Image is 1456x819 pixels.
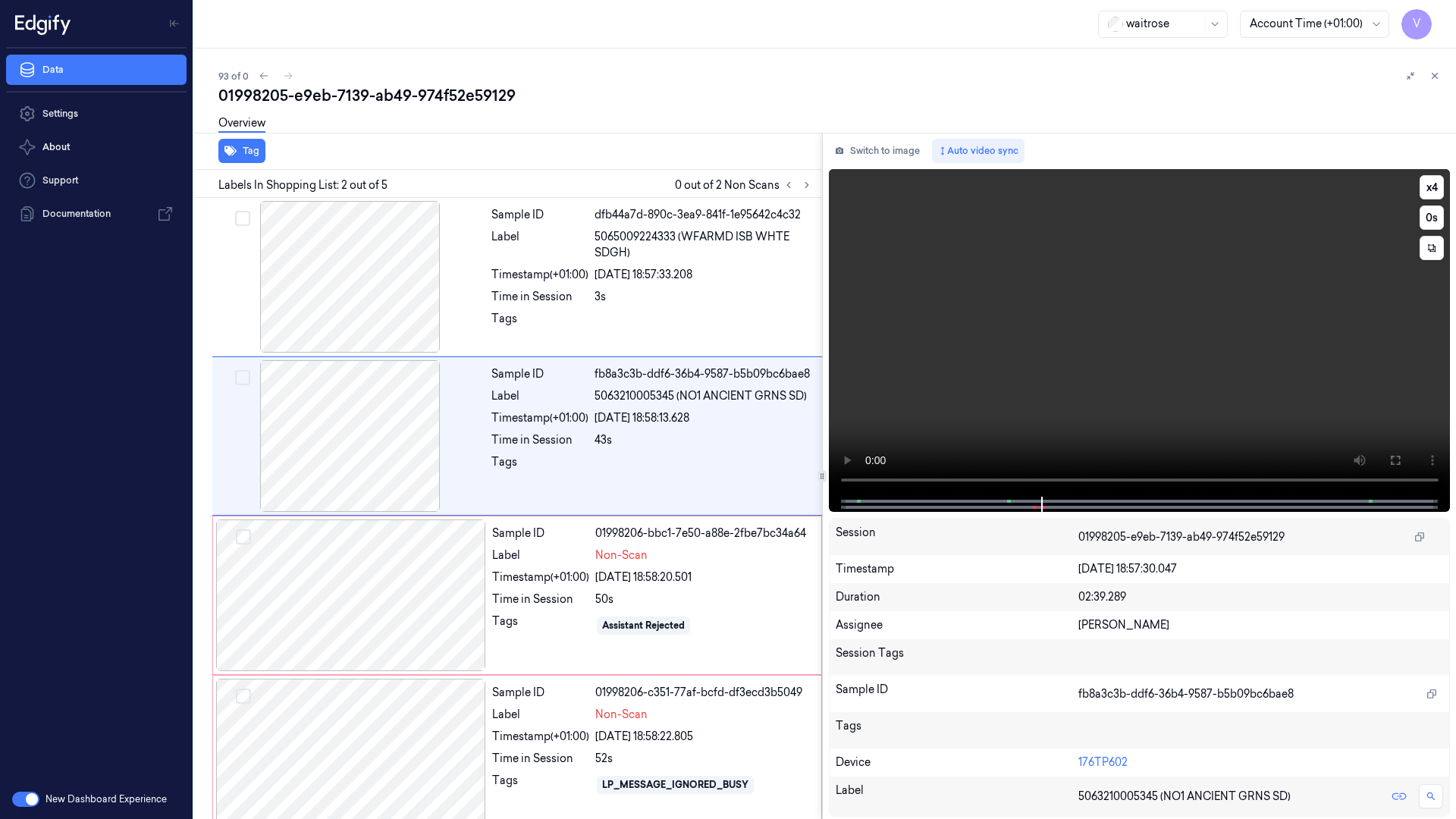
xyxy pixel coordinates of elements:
[491,454,588,479] div: Tags
[595,526,812,541] div: 01998206-bbc1-7e50-a88e-2fbe7bc34a64
[492,526,589,541] div: Sample ID
[218,115,265,133] a: Overview
[1420,175,1444,199] button: x4
[492,685,589,701] div: Sample ID
[1078,755,1443,770] div: 176TP602
[595,432,813,448] div: 43s
[491,366,588,382] div: Sample ID
[836,617,1079,633] div: Assignee
[218,70,249,83] span: 93 of 0
[595,685,812,701] div: 01998206-c351-77af-bcfd-df3ecd3b5049
[492,570,589,585] div: Timestamp (+01:00)
[218,177,388,193] span: Labels In Shopping List: 2 out of 5
[492,707,589,723] div: Label
[491,289,588,305] div: Time in Session
[932,139,1025,163] button: Auto video sync
[836,682,1079,706] div: Sample ID
[492,751,589,767] div: Time in Session
[829,139,926,163] button: Switch to image
[1078,529,1285,545] span: 01998205-e9eb-7139-ab49-974f52e59129
[218,85,1444,106] div: 01998205-e9eb-7139-ab49-974f52e59129
[235,211,250,226] button: Select row
[836,561,1079,577] div: Timestamp
[491,410,588,426] div: Timestamp (+01:00)
[162,11,187,36] button: Toggle Navigation
[492,591,589,607] div: Time in Session
[236,689,251,704] button: Select row
[236,529,251,544] button: Select row
[595,229,813,261] span: 5065009224333 (WFARMD ISB WHTE SDGH)
[6,55,187,85] a: Data
[836,718,1079,742] div: Tags
[218,139,265,163] button: Tag
[595,707,648,723] span: Non-Scan
[6,165,187,196] a: Support
[595,366,813,382] div: fb8a3c3b-ddf6-36b4-9587-b5b09bc6bae8
[492,773,589,797] div: Tags
[836,645,1079,670] div: Session Tags
[6,199,187,229] a: Documentation
[6,132,187,162] button: About
[6,99,187,129] a: Settings
[595,548,648,563] span: Non-Scan
[1078,589,1443,605] div: 02:39.289
[836,589,1079,605] div: Duration
[491,207,588,223] div: Sample ID
[1420,206,1444,230] button: 0s
[595,289,813,305] div: 3s
[1078,617,1443,633] div: [PERSON_NAME]
[675,176,816,194] span: 0 out of 2 Non Scans
[602,619,685,632] div: Assistant Rejected
[491,432,588,448] div: Time in Session
[491,311,588,335] div: Tags
[491,229,588,261] div: Label
[595,207,813,223] div: dfb44a7d-890c-3ea9-841f-1e95642c4c32
[235,370,250,385] button: Select row
[836,525,1079,549] div: Session
[595,751,812,767] div: 52s
[491,388,588,404] div: Label
[1078,561,1443,577] div: [DATE] 18:57:30.047
[1078,789,1291,805] span: 5063210005345 (NO1 ANCIENT GRNS SD)
[595,267,813,283] div: [DATE] 18:57:33.208
[1401,9,1432,39] button: V
[492,613,589,638] div: Tags
[492,548,589,563] div: Label
[491,267,588,283] div: Timestamp (+01:00)
[836,783,1079,810] div: Label
[492,729,589,745] div: Timestamp (+01:00)
[595,410,813,426] div: [DATE] 18:58:13.628
[595,729,812,745] div: [DATE] 18:58:22.805
[595,388,807,404] span: 5063210005345 (NO1 ANCIENT GRNS SD)
[836,755,1079,770] div: Device
[602,778,748,792] div: LP_MESSAGE_IGNORED_BUSY
[595,591,812,607] div: 50s
[1078,686,1294,702] span: fb8a3c3b-ddf6-36b4-9587-b5b09bc6bae8
[595,570,812,585] div: [DATE] 18:58:20.501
